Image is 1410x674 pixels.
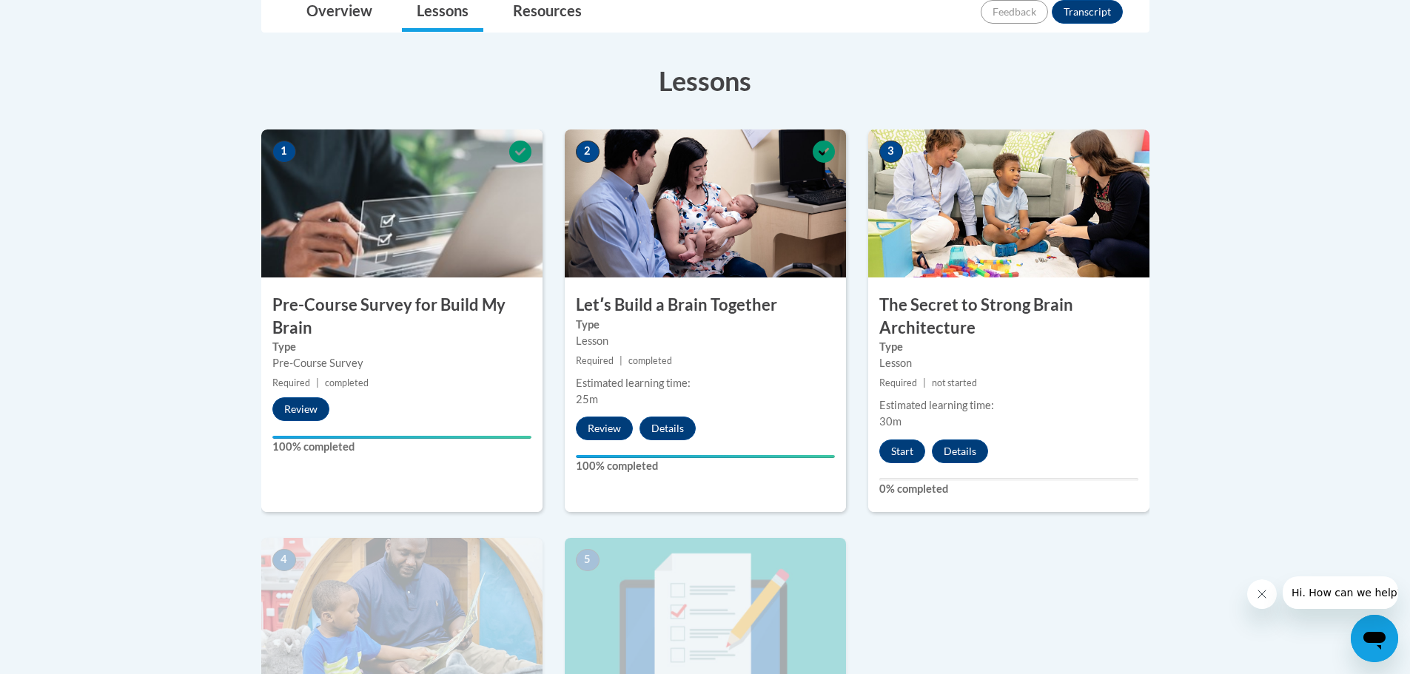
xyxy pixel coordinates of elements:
span: Required [272,377,310,388]
h3: The Secret to Strong Brain Architecture [868,294,1149,340]
span: | [620,355,622,366]
label: 100% completed [272,439,531,455]
img: Course Image [261,129,543,277]
iframe: Message from company [1283,576,1398,609]
label: Type [879,339,1138,355]
span: Hi. How can we help? [9,10,120,22]
span: 30m [879,415,902,428]
span: | [923,377,926,388]
h3: Lessons [261,62,1149,99]
iframe: Close message [1247,579,1277,609]
span: not started [932,377,977,388]
span: completed [628,355,672,366]
button: Details [639,417,696,440]
div: Lesson [576,333,835,349]
div: Pre-Course Survey [272,355,531,371]
div: Lesson [879,355,1138,371]
span: 3 [879,141,903,163]
div: Your progress [272,436,531,439]
h3: Pre-Course Survey for Build My Brain [261,294,543,340]
span: 4 [272,549,296,571]
label: 0% completed [879,481,1138,497]
button: Details [932,439,988,463]
label: Type [576,317,835,333]
span: 1 [272,141,296,163]
iframe: Button to launch messaging window [1351,615,1398,662]
img: Course Image [565,129,846,277]
button: Review [576,417,633,440]
label: Type [272,339,531,355]
span: 5 [576,549,600,571]
h3: Letʹs Build a Brain Together [565,294,846,317]
span: Required [879,377,917,388]
span: Required [576,355,614,366]
button: Start [879,439,925,463]
span: 2 [576,141,600,163]
span: | [316,377,319,388]
img: Course Image [868,129,1149,277]
div: Estimated learning time: [576,375,835,391]
div: Your progress [576,455,835,458]
span: 25m [576,393,598,405]
span: completed [325,377,369,388]
button: Review [272,397,329,421]
label: 100% completed [576,458,835,474]
div: Estimated learning time: [879,397,1138,414]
